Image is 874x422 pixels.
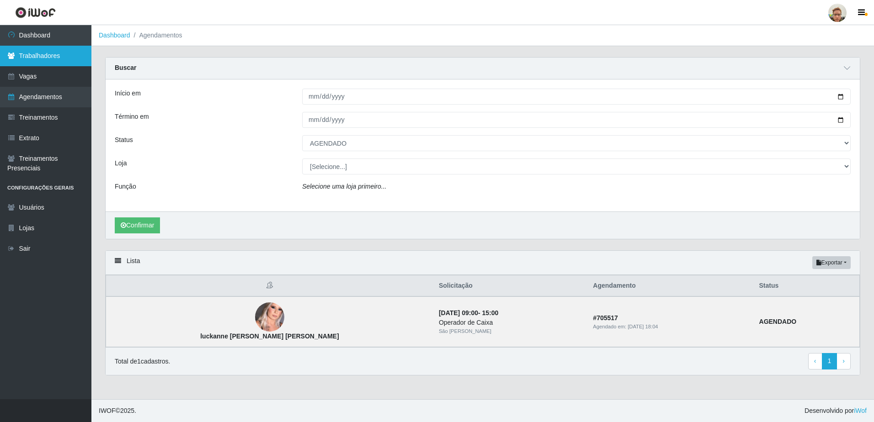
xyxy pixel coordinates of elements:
[842,357,845,364] span: ›
[837,353,851,369] a: Next
[439,309,478,316] time: [DATE] 09:00
[115,182,136,191] label: Função
[91,25,874,46] nav: breadcrumb
[808,353,851,369] nav: pagination
[99,406,136,416] span: © 2025 .
[587,275,753,297] th: Agendamento
[302,183,386,190] i: Selecione uma loja primeiro...
[854,407,867,414] a: iWof
[759,318,797,325] strong: AGENDADO
[106,251,860,275] div: Lista
[255,285,284,349] img: luckanne Bezerra de Aguiar
[805,406,867,416] span: Desenvolvido por
[200,332,339,340] strong: luckanne [PERSON_NAME] [PERSON_NAME]
[99,407,116,414] span: IWOF
[433,275,587,297] th: Solicitação
[115,112,149,121] label: Término em
[808,353,822,369] a: Previous
[593,314,618,322] strong: # 705517
[593,323,748,331] div: Agendado em:
[115,357,170,366] p: Total de 1 cadastros.
[812,256,851,269] button: Exportar
[115,217,160,233] button: Confirmar
[15,7,56,18] img: CoreUI Logo
[439,327,582,335] div: São [PERSON_NAME]
[628,324,658,329] time: [DATE] 18:04
[115,89,141,98] label: Início em
[439,309,498,316] strong: -
[115,135,133,145] label: Status
[115,158,127,168] label: Loja
[302,89,851,105] input: 00/00/0000
[99,32,130,39] a: Dashboard
[822,353,837,369] a: 1
[302,112,851,128] input: 00/00/0000
[130,31,182,40] li: Agendamentos
[814,357,816,364] span: ‹
[754,275,860,297] th: Status
[115,64,136,71] strong: Buscar
[439,318,582,327] div: Operador de Caixa
[482,309,499,316] time: 15:00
